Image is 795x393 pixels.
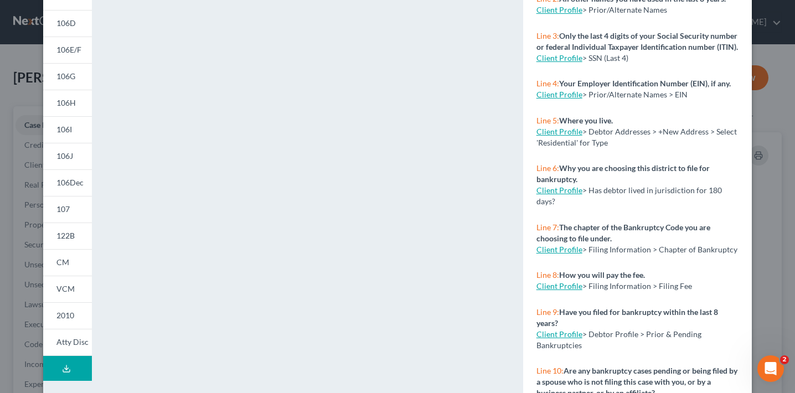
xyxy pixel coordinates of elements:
[536,163,710,184] strong: Why you are choosing this district to file for bankruptcy.
[559,79,731,88] strong: Your Employer Identification Number (EIN), if any.
[536,185,582,195] a: Client Profile
[757,355,784,382] iframe: Intercom live chat
[536,307,559,317] span: Line 9:
[56,71,75,81] span: 106G
[582,281,692,291] span: > Filing Information > Filing Fee
[536,281,582,291] a: Client Profile
[536,116,559,125] span: Line 5:
[559,270,645,280] strong: How you will pay the fee.
[536,307,718,328] strong: Have you filed for bankruptcy within the last 8 years?
[43,37,92,63] a: 106E/F
[43,116,92,143] a: 106I
[43,329,92,356] a: Atty Disc
[43,196,92,223] a: 107
[536,366,564,375] span: Line 10:
[536,31,559,40] span: Line 3:
[56,311,74,320] span: 2010
[56,231,75,240] span: 122B
[43,10,92,37] a: 106D
[536,223,710,243] strong: The chapter of the Bankruptcy Code you are choosing to file under.
[536,31,738,51] strong: Only the last 4 digits of your Social Security number or federal Individual Taxpayer Identificati...
[56,337,89,347] span: Atty Disc
[536,270,559,280] span: Line 8:
[56,125,72,134] span: 106I
[536,245,582,254] a: Client Profile
[56,151,73,161] span: 106J
[43,169,92,196] a: 106Dec
[43,90,92,116] a: 106H
[43,249,92,276] a: CM
[56,18,76,28] span: 106D
[43,63,92,90] a: 106G
[582,53,628,63] span: > SSN (Last 4)
[43,276,92,302] a: VCM
[56,204,70,214] span: 107
[780,355,789,364] span: 2
[536,5,582,14] a: Client Profile
[56,257,69,267] span: CM
[56,45,81,54] span: 106E/F
[56,284,75,293] span: VCM
[582,245,737,254] span: > Filing Information > Chapter of Bankruptcy
[536,90,582,99] a: Client Profile
[43,143,92,169] a: 106J
[536,163,559,173] span: Line 6:
[582,5,667,14] span: > Prior/Alternate Names
[56,98,76,107] span: 106H
[536,79,559,88] span: Line 4:
[559,116,613,125] strong: Where you live.
[536,329,582,339] a: Client Profile
[536,127,582,136] a: Client Profile
[536,329,701,350] span: > Debtor Profile > Prior & Pending Bankruptcies
[536,53,582,63] a: Client Profile
[536,185,722,206] span: > Has debtor lived in jurisdiction for 180 days?
[582,90,688,99] span: > Prior/Alternate Names > EIN
[536,223,559,232] span: Line 7:
[536,127,737,147] span: > Debtor Addresses > +New Address > Select 'Residential' for Type
[56,178,84,187] span: 106Dec
[43,223,92,249] a: 122B
[43,302,92,329] a: 2010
